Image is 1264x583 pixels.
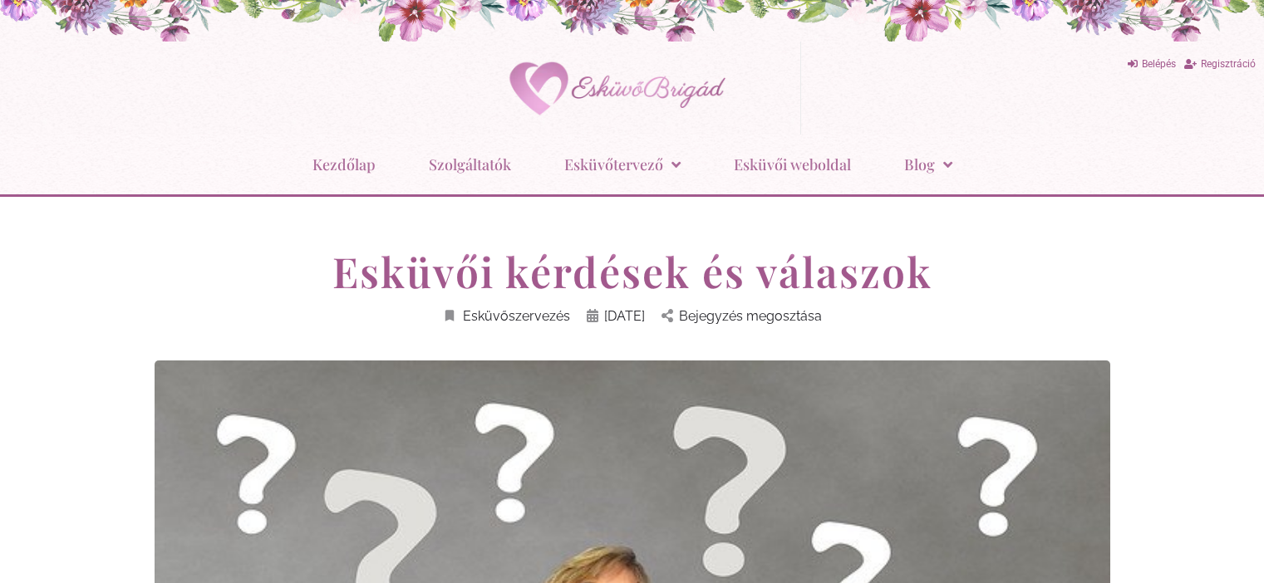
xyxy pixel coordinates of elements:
[564,143,681,186] a: Esküvőtervező
[662,305,822,327] a: Bejegyzés megosztása
[312,143,376,186] a: Kezdőlap
[904,143,952,186] a: Blog
[1128,53,1176,76] a: Belépés
[1142,58,1176,70] span: Belépés
[442,305,570,327] a: Esküvőszervezés
[604,305,645,327] span: [DATE]
[8,143,1256,186] nav: Menu
[1201,58,1256,70] span: Regisztráció
[429,143,511,186] a: Szolgáltatók
[317,247,948,296] h1: Esküvői kérdések és válaszok
[734,143,851,186] a: Esküvői weboldal
[1184,53,1256,76] a: Regisztráció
